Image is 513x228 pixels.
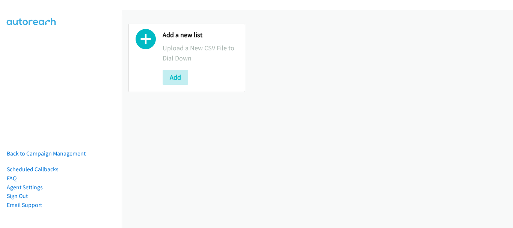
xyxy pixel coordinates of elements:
[163,70,188,85] button: Add
[163,31,238,39] h2: Add a new list
[7,192,28,199] a: Sign Out
[7,201,42,208] a: Email Support
[163,43,238,63] p: Upload a New CSV File to Dial Down
[7,184,43,191] a: Agent Settings
[7,175,17,182] a: FAQ
[7,166,59,173] a: Scheduled Callbacks
[7,150,86,157] a: Back to Campaign Management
